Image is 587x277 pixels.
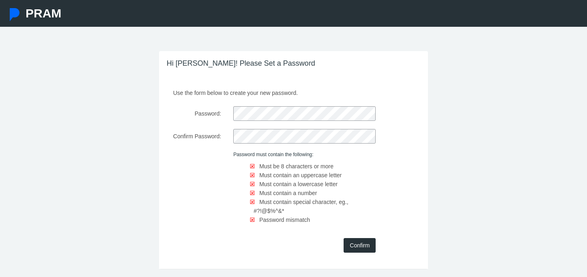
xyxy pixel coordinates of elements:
[344,238,376,253] input: Confirm
[159,51,428,76] h3: Hi [PERSON_NAME]! Please Set a Password
[161,129,227,144] label: Confirm Password:
[233,152,376,157] h6: Password must contain the following:
[254,199,348,214] span: Must contain special character, eg., #?!@$%^&*
[259,217,310,223] span: Password mismatch
[259,172,342,178] span: Must contain an uppercase letter
[259,163,333,170] span: Must be 8 characters or more
[259,181,338,187] span: Must contain a lowercase letter
[259,190,317,196] span: Must contain a number
[8,8,21,21] img: Pram Partner
[161,106,227,121] label: Password:
[167,86,420,97] p: Use the form below to create your new password.
[26,6,61,20] span: PRAM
